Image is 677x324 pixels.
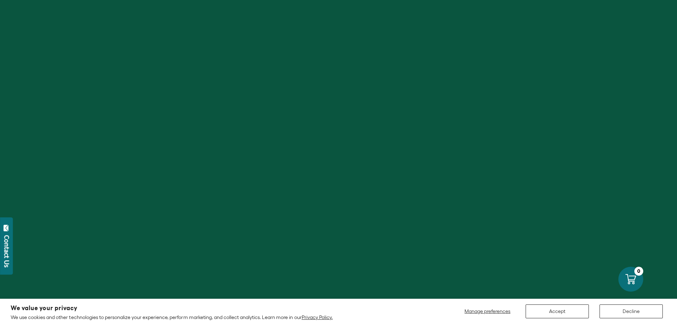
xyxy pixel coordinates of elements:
[464,308,510,314] span: Manage preferences
[11,314,333,320] p: We use cookies and other technologies to personalize your experience, perform marketing, and coll...
[600,304,663,318] button: Decline
[460,304,515,318] button: Manage preferences
[11,305,333,311] h2: We value your privacy
[634,267,643,276] div: 0
[526,304,589,318] button: Accept
[3,235,10,267] div: Contact Us
[302,314,333,320] a: Privacy Policy.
